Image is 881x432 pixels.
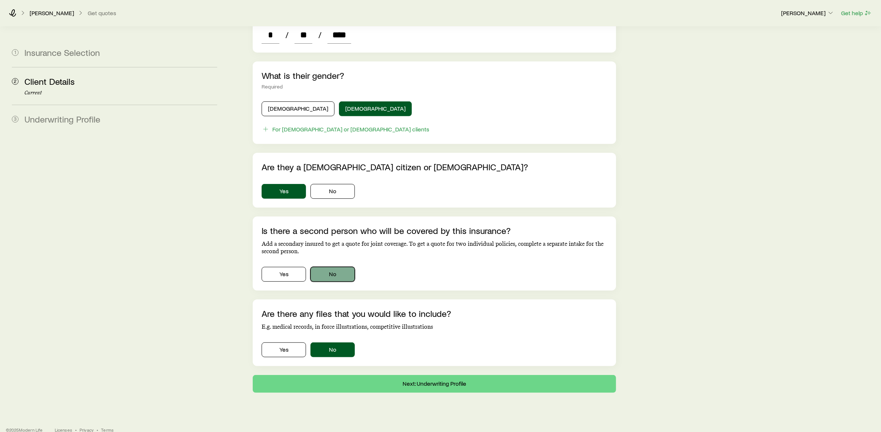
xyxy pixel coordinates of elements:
span: 2 [12,78,19,85]
span: / [315,30,325,40]
button: Get help [841,9,872,17]
span: Insurance Selection [24,47,100,58]
button: [DEMOGRAPHIC_DATA] [262,101,334,116]
div: Required [262,84,607,90]
p: Is there a second person who will be covered by this insurance? [262,225,607,236]
p: E.g. medical records, in force illustrations, competitive illustrations [262,323,607,331]
p: Current [24,90,217,96]
button: [DEMOGRAPHIC_DATA] [339,101,412,116]
p: What is their gender? [262,70,607,81]
button: Yes [262,184,306,199]
button: Yes [262,342,306,357]
p: [PERSON_NAME] [30,9,74,17]
button: Next: Underwriting Profile [253,375,616,393]
button: No [310,342,355,357]
span: 1 [12,49,19,56]
span: Underwriting Profile [24,114,100,124]
button: No [310,184,355,199]
button: Get quotes [87,10,117,17]
div: For [DEMOGRAPHIC_DATA] or [DEMOGRAPHIC_DATA] clients [272,125,429,133]
span: / [282,30,292,40]
button: [PERSON_NAME] [781,9,835,18]
p: [PERSON_NAME] [781,9,834,17]
p: Are there any files that you would like to include? [262,308,607,319]
span: 3 [12,116,19,123]
button: No [310,267,355,282]
button: Yes [262,267,306,282]
p: Add a secondary insured to get a quote for joint coverage. To get a quote for two individual poli... [262,240,607,255]
span: Client Details [24,76,75,87]
p: Are they a [DEMOGRAPHIC_DATA] citizen or [DEMOGRAPHIC_DATA]? [262,162,607,172]
button: For [DEMOGRAPHIC_DATA] or [DEMOGRAPHIC_DATA] clients [262,125,430,134]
